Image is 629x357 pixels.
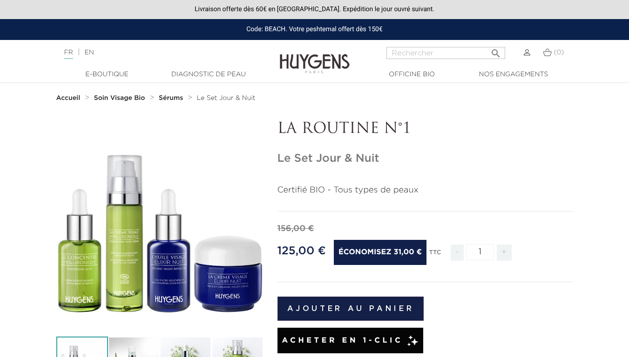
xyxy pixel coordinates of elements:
span: - [451,245,464,261]
a: EN [84,49,94,56]
div: | [60,47,255,58]
p: Certifié BIO - Tous types de peaux [277,184,573,197]
h1: Le Set Jour & Nuit [277,152,573,165]
span: (0) [554,49,564,56]
i:  [490,45,501,56]
a: Sérums [159,94,185,102]
span: + [497,245,512,261]
span: Le Set Jour & Nuit [197,95,256,101]
a: Le Set Jour & Nuit [197,94,256,102]
img: Huygens [280,39,350,75]
span: Économisez 31,00 € [334,240,426,265]
a: Soin Visage Bio [94,94,148,102]
input: Quantité [466,244,494,260]
strong: Soin Visage Bio [94,95,145,101]
a: Accueil [56,94,82,102]
a: E-Boutique [61,70,154,79]
div: TTC [429,243,441,268]
p: LA ROUTINE N°1 [277,120,573,138]
a: Nos engagements [467,70,560,79]
span: 125,00 € [277,245,326,257]
strong: Accueil [56,95,81,101]
a: Officine Bio [365,70,459,79]
button: Ajouter au panier [277,297,424,321]
input: Rechercher [386,47,505,59]
a: FR [64,49,73,59]
a: Diagnostic de peau [162,70,255,79]
strong: Sérums [159,95,183,101]
button:  [487,44,504,57]
span: 156,00 € [277,225,314,233]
